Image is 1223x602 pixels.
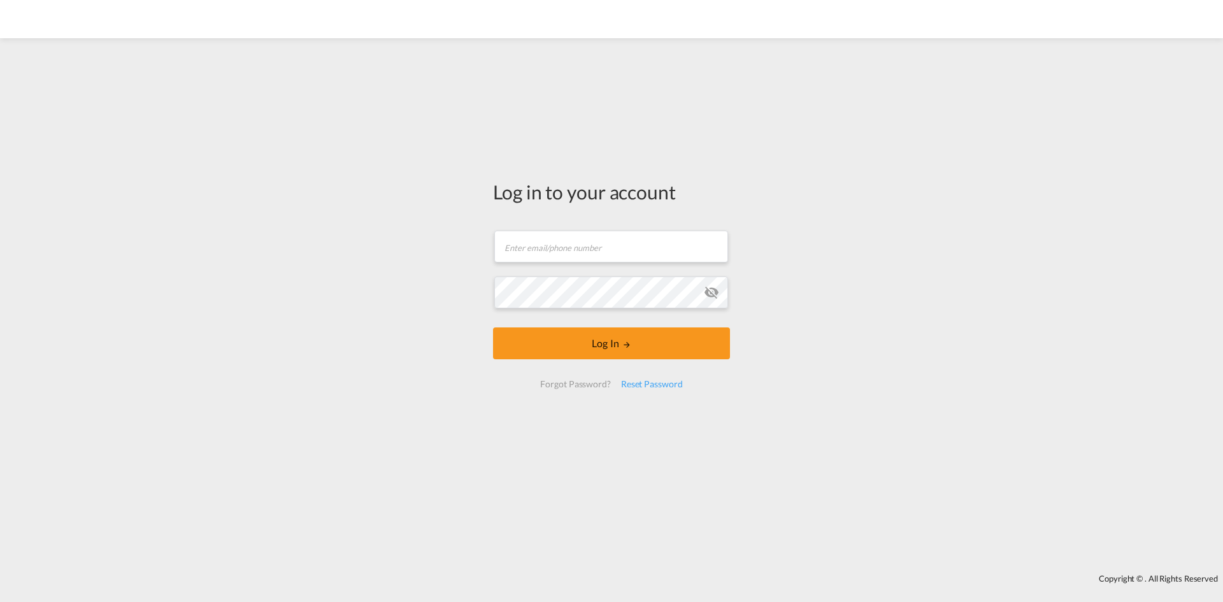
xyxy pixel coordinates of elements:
div: Forgot Password? [535,373,615,396]
md-icon: icon-eye-off [704,285,719,300]
button: LOGIN [493,327,730,359]
div: Log in to your account [493,178,730,205]
input: Enter email/phone number [494,231,728,262]
div: Reset Password [616,373,688,396]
